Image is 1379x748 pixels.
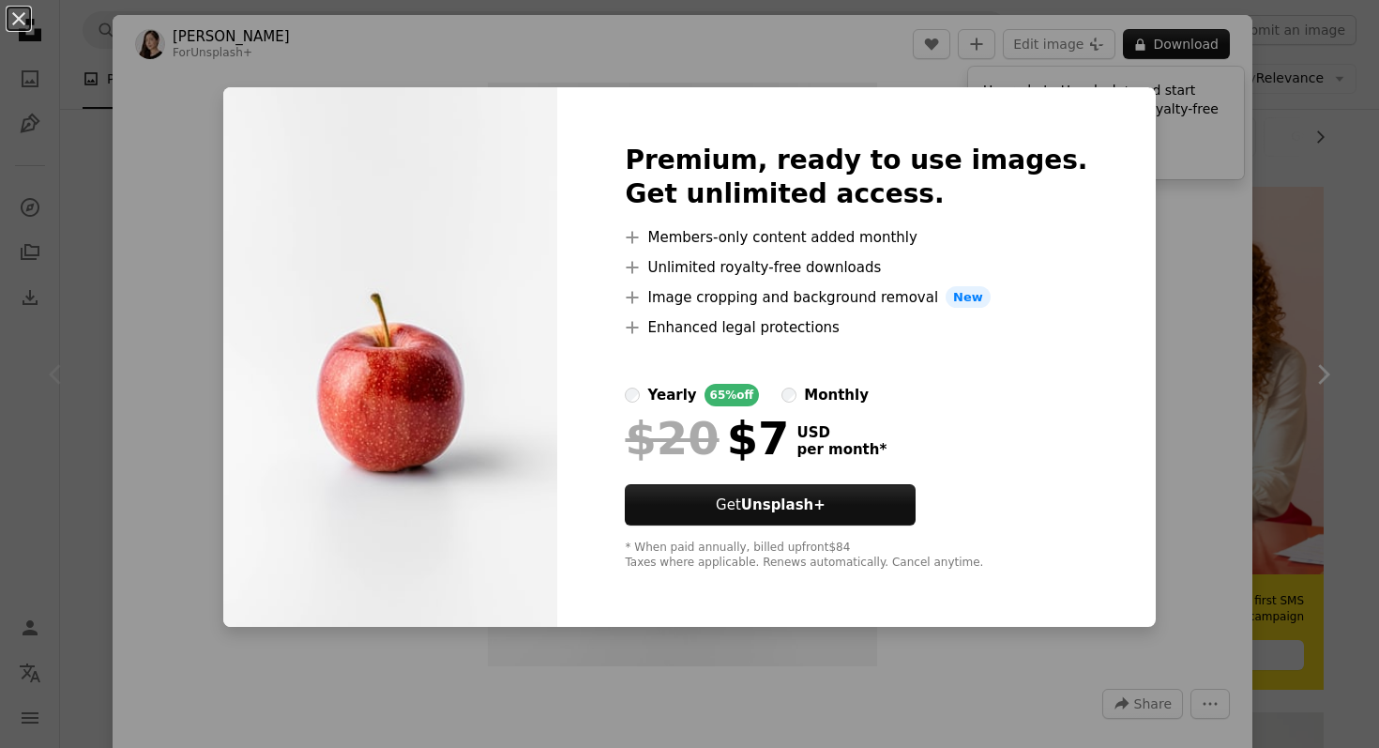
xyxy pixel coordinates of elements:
[705,384,760,406] div: 65% off
[625,388,640,403] input: yearly65%off
[223,87,557,628] img: premium_photo-1724249990837-f6dfcb7f3eaa
[625,226,1087,249] li: Members-only content added monthly
[625,414,719,463] span: $20
[741,496,826,513] strong: Unsplash+
[647,384,696,406] div: yearly
[625,316,1087,339] li: Enhanced legal protections
[625,414,789,463] div: $7
[946,286,991,309] span: New
[625,144,1087,211] h2: Premium, ready to use images. Get unlimited access.
[796,441,886,458] span: per month *
[625,256,1087,279] li: Unlimited royalty-free downloads
[796,424,886,441] span: USD
[625,484,916,526] button: GetUnsplash+
[781,388,796,403] input: monthly
[625,541,1087,571] div: * When paid annually, billed upfront $84 Taxes where applicable. Renews automatically. Cancel any...
[625,286,1087,309] li: Image cropping and background removal
[804,384,869,406] div: monthly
